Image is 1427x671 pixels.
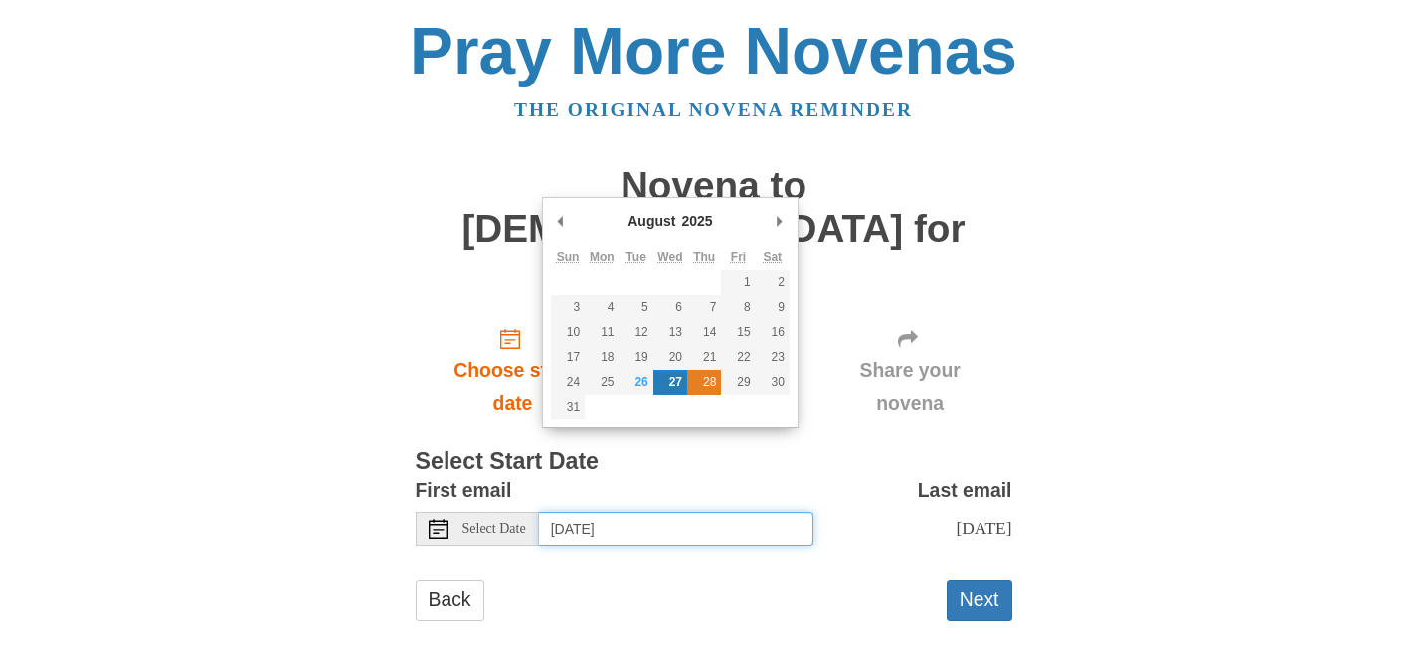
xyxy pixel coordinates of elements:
[678,206,715,236] div: 2025
[687,295,721,320] button: 7
[693,251,715,264] abbr: Thursday
[653,345,687,370] button: 20
[756,295,790,320] button: 9
[721,345,755,370] button: 22
[514,99,913,120] a: The original novena reminder
[828,354,992,419] span: Share your novena
[653,320,687,345] button: 13
[770,206,790,236] button: Next Month
[657,251,682,264] abbr: Wednesday
[585,320,619,345] button: 11
[585,345,619,370] button: 18
[721,270,755,295] button: 1
[625,251,645,264] abbr: Tuesday
[756,345,790,370] button: 23
[687,370,721,395] button: 28
[619,320,652,345] button: 12
[721,295,755,320] button: 8
[551,206,571,236] button: Previous Month
[416,474,512,507] label: First email
[687,320,721,345] button: 14
[416,449,1012,475] h3: Select Start Date
[756,320,790,345] button: 16
[619,345,652,370] button: 19
[721,320,755,345] button: 15
[416,165,1012,292] h1: Novena to [DEMOGRAPHIC_DATA] for Healing
[756,270,790,295] button: 2
[756,370,790,395] button: 30
[551,320,585,345] button: 10
[416,312,611,430] a: Choose start date
[416,580,484,620] a: Back
[619,295,652,320] button: 5
[585,370,619,395] button: 25
[687,345,721,370] button: 21
[947,580,1012,620] button: Next
[653,295,687,320] button: 6
[590,251,615,264] abbr: Monday
[539,512,813,546] input: Use the arrow keys to pick a date
[410,14,1017,87] a: Pray More Novenas
[551,345,585,370] button: 17
[653,370,687,395] button: 27
[918,474,1012,507] label: Last email
[462,522,526,536] span: Select Date
[551,370,585,395] button: 24
[557,251,580,264] abbr: Sunday
[551,295,585,320] button: 3
[551,395,585,419] button: 31
[763,251,782,264] abbr: Saturday
[721,370,755,395] button: 29
[956,518,1011,538] span: [DATE]
[436,354,591,419] span: Choose start date
[808,312,1012,430] div: Click "Next" to confirm your start date first.
[585,295,619,320] button: 4
[731,251,746,264] abbr: Friday
[619,370,652,395] button: 26
[624,206,678,236] div: August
